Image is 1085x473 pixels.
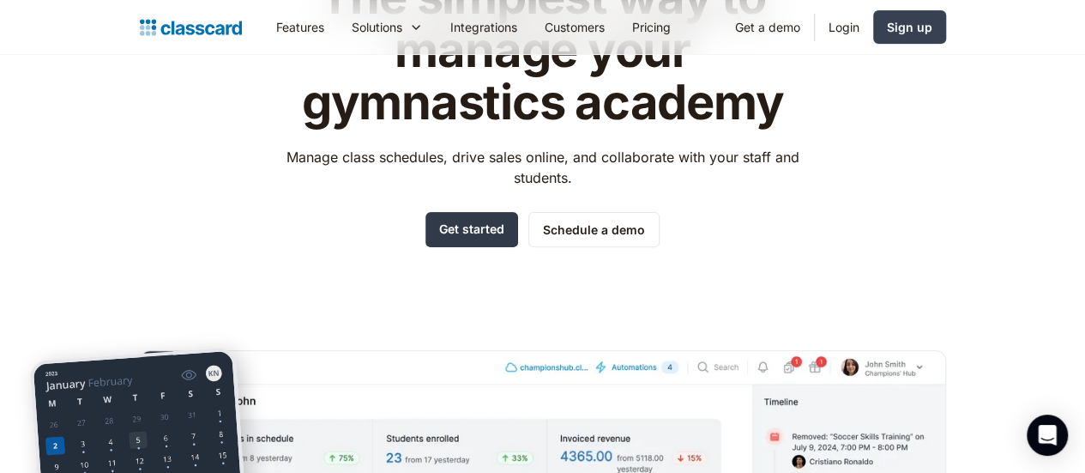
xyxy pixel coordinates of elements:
[873,10,946,44] a: Sign up
[338,8,437,46] div: Solutions
[425,212,518,247] a: Get started
[262,8,338,46] a: Features
[352,18,402,36] div: Solutions
[140,15,242,39] a: home
[618,8,684,46] a: Pricing
[270,147,815,188] p: Manage class schedules, drive sales online, and collaborate with your staff and students.
[1027,415,1068,456] div: Open Intercom Messenger
[437,8,531,46] a: Integrations
[528,212,660,247] a: Schedule a demo
[815,8,873,46] a: Login
[887,18,932,36] div: Sign up
[721,8,814,46] a: Get a demo
[531,8,618,46] a: Customers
